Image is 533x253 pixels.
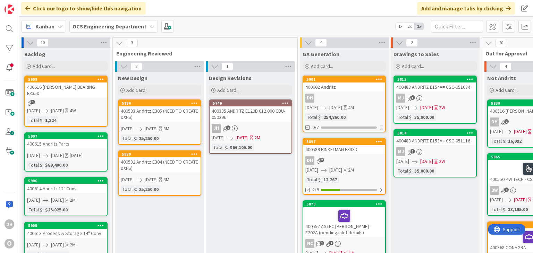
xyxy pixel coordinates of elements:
[236,134,248,141] span: [DATE]
[27,116,42,124] div: Total $
[118,150,201,196] a: 5889400582 Andritz E304 (NEED TO CREATE DXFS)[DATE][DATE]3MTotal $:25,250.00
[431,20,483,33] input: Quick Filter...
[121,125,134,132] span: [DATE]
[212,124,221,133] div: JH
[119,157,201,173] div: 400582 Andritz E304 (NEED TO CREATE DXFS)
[27,206,42,213] div: Total $
[70,152,83,159] div: [DATE]
[25,82,107,98] div: 400616 [PERSON_NAME] BEARING E335D
[228,143,254,151] div: $66,105.00
[121,176,134,183] span: [DATE]
[5,5,14,14] img: Visit kanbanzone.com
[394,147,476,156] div: MJ
[303,145,385,154] div: 400589 BINKELMAN E333D
[321,176,322,183] span: :
[31,100,35,104] span: 1
[21,2,146,15] div: Click our logo to show/hide this navigation
[130,62,142,71] span: 2
[70,107,76,114] div: 4W
[43,206,69,213] div: $25.025.00
[25,184,107,193] div: 400614 Andritz 12" Conv
[227,143,228,151] span: :
[28,77,107,82] div: 5908
[73,23,146,30] b: OCS Engineering Department
[303,207,385,237] div: 400557 ASTEC [PERSON_NAME] - E202A (pending inlet details)
[28,223,107,228] div: 5905
[329,166,342,174] span: [DATE]
[439,104,445,111] div: 2W
[396,104,409,111] span: [DATE]
[348,104,354,111] div: 4M
[305,176,321,183] div: Total $
[394,130,476,145] div: 5814400483 ANDRITZ E153A= CSC-051116
[490,186,499,195] div: BW
[420,104,433,111] span: [DATE]
[137,185,160,193] div: 25,250.00
[411,95,415,100] span: 3
[514,128,527,135] span: [DATE]
[119,151,201,173] div: 5889400582 Andritz E304 (NEED TO CREATE DXFS)
[504,187,509,192] span: 5
[213,101,291,106] div: 5740
[163,176,169,183] div: 3M
[25,223,107,229] div: 5905
[394,76,476,82] div: 5815
[28,134,107,139] div: 5907
[394,76,476,91] div: 5815400483 ANDRITZ E154A= CSC-051034
[119,100,201,106] div: 5890
[315,38,327,47] span: 4
[303,76,385,91] div: 5901400602 Andritz
[312,186,319,193] span: 2/6
[25,139,107,148] div: 400615 Andritz Parts
[420,158,433,165] span: [DATE]
[505,137,506,145] span: :
[25,223,107,238] div: 5905400613 Process & Storage 14" Conv
[303,94,385,103] div: DH
[321,113,322,121] span: :
[42,206,43,213] span: :
[397,77,476,82] div: 5815
[439,158,445,165] div: 2W
[126,87,149,93] span: Add Card...
[320,158,324,162] span: 2
[322,113,347,121] div: 254,860.00
[490,206,505,213] div: Total $
[254,134,260,141] div: 2M
[35,22,54,30] span: Kanban
[303,201,385,237] div: 5870400557 ASTEC [PERSON_NAME] - E202A (pending inlet details)
[122,101,201,106] div: 5890
[43,161,69,169] div: $89,400.00
[506,206,530,213] div: 33,195.00
[24,177,108,216] a: 5906400614 Andritz 12" Conv[DATE][DATE]2MTotal $:$25.025.00
[25,178,107,193] div: 5906400614 Andritz 12" Conv
[43,116,58,124] div: 1,824
[122,152,201,157] div: 5889
[137,134,160,142] div: 25,250.00
[394,76,477,124] a: 5815400483 ANDRITZ E154A= CSC-051034MJ[DATE][DATE]2WTotal $:35,000.00
[322,176,339,183] div: 12,267
[24,76,108,127] a: 5908400616 [PERSON_NAME] BEARING E335D[DATE][DATE]4WTotal $:1,824
[25,133,107,139] div: 5907
[305,113,321,121] div: Total $
[210,124,291,133] div: JH
[209,99,292,154] a: 5740400385 ANDRITZ E129B 012.000 CBU- 050296JH[DATE][DATE]2MTotal $:$66,105.00
[28,178,107,183] div: 5906
[136,134,137,142] span: :
[303,82,385,91] div: 400602 Andritz
[212,143,227,151] div: Total $
[329,104,342,111] span: [DATE]
[412,167,413,175] span: :
[303,76,386,132] a: 5901400602 AndritzDH[DATE][DATE]4MTotal $:254,860.000/7
[209,75,252,81] span: Design Revisions
[312,124,319,131] span: 0/7
[121,185,136,193] div: Total $
[51,241,64,248] span: [DATE]
[506,137,523,145] div: 16,092
[394,129,477,177] a: 5814400483 ANDRITZ E153A= CSC-051116MJ[DATE][DATE]2WTotal $:35,000.00
[119,100,201,122] div: 5890400583 Andritz E305 (NEED TO CREATE DXFS)
[37,38,49,47] span: 10
[118,99,201,145] a: 5890400583 Andritz E305 (NEED TO CREATE DXFS)[DATE][DATE]3MTotal $:25,250.00
[311,63,333,69] span: Add Card...
[303,139,385,154] div: 5897400589 BINKELMAN E333D
[5,239,14,248] div: O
